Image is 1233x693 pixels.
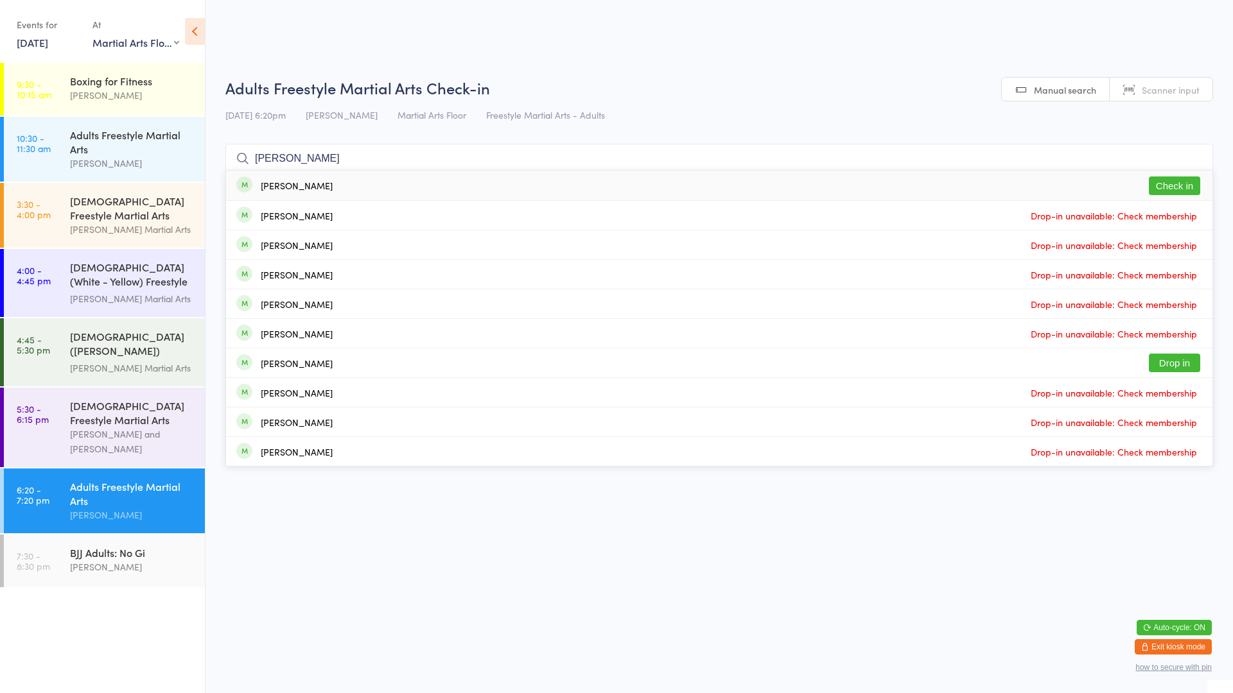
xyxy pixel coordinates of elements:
div: [PERSON_NAME] [261,210,333,221]
button: Auto-cycle: ON [1137,620,1212,635]
div: [DEMOGRAPHIC_DATA] Freestyle Martial Arts [70,398,194,427]
button: Check in [1149,176,1200,195]
span: [PERSON_NAME] [306,108,378,121]
span: Manual search [1034,83,1096,96]
a: 6:20 -7:20 pmAdults Freestyle Martial Arts[PERSON_NAME] [4,468,205,533]
time: 4:00 - 4:45 pm [17,265,51,286]
div: At [92,14,179,35]
span: Drop-in unavailable: Check membership [1027,442,1200,461]
span: Freestyle Martial Arts - Adults [486,108,605,121]
div: Boxing for Fitness [70,74,194,88]
span: [DATE] 6:20pm [225,108,286,121]
div: [PERSON_NAME] [70,560,194,574]
button: how to secure with pin [1135,663,1212,672]
a: 5:30 -6:15 pm[DEMOGRAPHIC_DATA] Freestyle Martial Arts[PERSON_NAME] and [PERSON_NAME] [4,388,205,467]
div: [DEMOGRAPHIC_DATA] ([PERSON_NAME]) Freestyle Martial Arts [70,329,194,361]
a: 7:30 -8:30 pmBJJ Adults: No Gi[PERSON_NAME] [4,535,205,587]
span: Drop-in unavailable: Check membership [1027,295,1200,314]
time: 4:45 - 5:30 pm [17,334,50,355]
div: [PERSON_NAME] [261,358,333,368]
time: 7:30 - 8:30 pm [17,551,50,571]
div: [PERSON_NAME] [261,180,333,191]
div: [PERSON_NAME] [261,240,333,250]
span: Drop-in unavailable: Check membership [1027,265,1200,284]
a: 4:00 -4:45 pm[DEMOGRAPHIC_DATA] (White - Yellow) Freestyle Martial Arts[PERSON_NAME] Martial Arts [4,249,205,317]
a: 3:30 -4:00 pm[DEMOGRAPHIC_DATA] Freestyle Martial Arts[PERSON_NAME] Martial Arts [4,183,205,248]
a: [DATE] [17,35,48,49]
time: 10:30 - 11:30 am [17,133,51,153]
div: [PERSON_NAME] [261,269,333,280]
a: 9:30 -10:15 amBoxing for Fitness[PERSON_NAME] [4,63,205,116]
span: Scanner input [1142,83,1200,96]
input: Search [225,144,1213,173]
div: [PERSON_NAME] [261,299,333,309]
span: Drop-in unavailable: Check membership [1027,324,1200,343]
span: Martial Arts Floor [398,108,466,121]
div: [PERSON_NAME] [261,447,333,457]
div: [PERSON_NAME] Martial Arts [70,291,194,306]
time: 9:30 - 10:15 am [17,79,51,99]
time: 3:30 - 4:00 pm [17,199,51,219]
div: Martial Arts Floor [92,35,179,49]
span: Drop-in unavailable: Check membership [1027,206,1200,225]
div: [PERSON_NAME] [261,388,333,398]
button: Exit kiosk mode [1135,639,1212,654]
a: 10:30 -11:30 amAdults Freestyle Martial Arts[PERSON_NAME] [4,117,205,182]
span: Drop-in unavailable: Check membership [1027,383,1200,402]
div: Adults Freestyle Martial Arts [70,479,194,508]
div: [PERSON_NAME] [70,156,194,171]
h2: Adults Freestyle Martial Arts Check-in [225,77,1213,98]
div: [PERSON_NAME] [70,508,194,522]
div: [PERSON_NAME] Martial Arts [70,222,194,237]
time: 6:20 - 7:20 pm [17,484,49,505]
div: [DEMOGRAPHIC_DATA] (White - Yellow) Freestyle Martial Arts [70,260,194,291]
div: [PERSON_NAME] [70,88,194,103]
button: Drop in [1149,354,1200,372]
span: Drop-in unavailable: Check membership [1027,235,1200,255]
div: [PERSON_NAME] Martial Arts [70,361,194,375]
div: Events for [17,14,80,35]
a: 4:45 -5:30 pm[DEMOGRAPHIC_DATA] ([PERSON_NAME]) Freestyle Martial Arts[PERSON_NAME] Martial Arts [4,318,205,386]
div: [DEMOGRAPHIC_DATA] Freestyle Martial Arts [70,194,194,222]
div: [PERSON_NAME] [261,417,333,427]
div: Adults Freestyle Martial Arts [70,128,194,156]
time: 5:30 - 6:15 pm [17,404,49,424]
div: [PERSON_NAME] [261,329,333,339]
div: [PERSON_NAME] and [PERSON_NAME] [70,427,194,456]
span: Drop-in unavailable: Check membership [1027,413,1200,432]
div: BJJ Adults: No Gi [70,545,194,560]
